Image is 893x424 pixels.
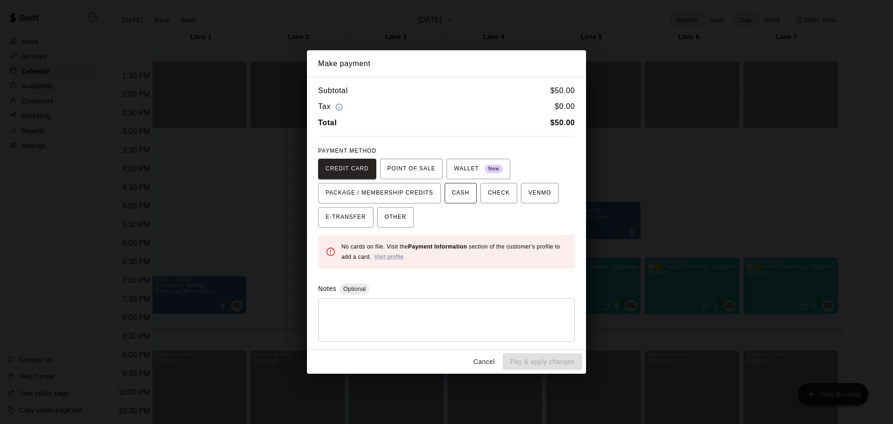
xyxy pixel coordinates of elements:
[528,186,551,201] span: VENMO
[452,186,469,201] span: CASH
[555,101,575,113] h6: $ 0.00
[521,183,559,203] button: VENMO
[445,183,477,203] button: CASH
[469,353,499,370] button: Cancel
[485,163,503,175] span: New
[488,186,510,201] span: CHECK
[318,159,376,179] button: CREDIT CARD
[318,148,376,154] span: PAYMENT METHOD
[307,50,586,77] h2: Make payment
[408,243,467,250] b: Payment Information
[380,159,443,179] button: POINT OF SALE
[326,186,433,201] span: PACKAGE / MEMBERSHIP CREDITS
[326,162,369,176] span: CREDIT CARD
[326,210,366,225] span: E-TRANSFER
[446,159,510,179] button: WALLET New
[387,162,435,176] span: POINT OF SALE
[385,210,407,225] span: OTHER
[341,243,560,260] span: No cards on file. Visit the section of the customer's profile to add a card.
[318,85,348,97] h6: Subtotal
[550,85,575,97] h6: $ 50.00
[318,285,336,292] label: Notes
[318,183,441,203] button: PACKAGE / MEMBERSHIP CREDITS
[318,101,345,113] h6: Tax
[480,183,517,203] button: CHECK
[318,119,337,127] b: Total
[377,207,414,228] button: OTHER
[550,119,575,127] b: $ 50.00
[318,207,373,228] button: E-TRANSFER
[374,254,404,260] a: Visit profile
[340,285,369,292] span: Optional
[454,162,503,176] span: WALLET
